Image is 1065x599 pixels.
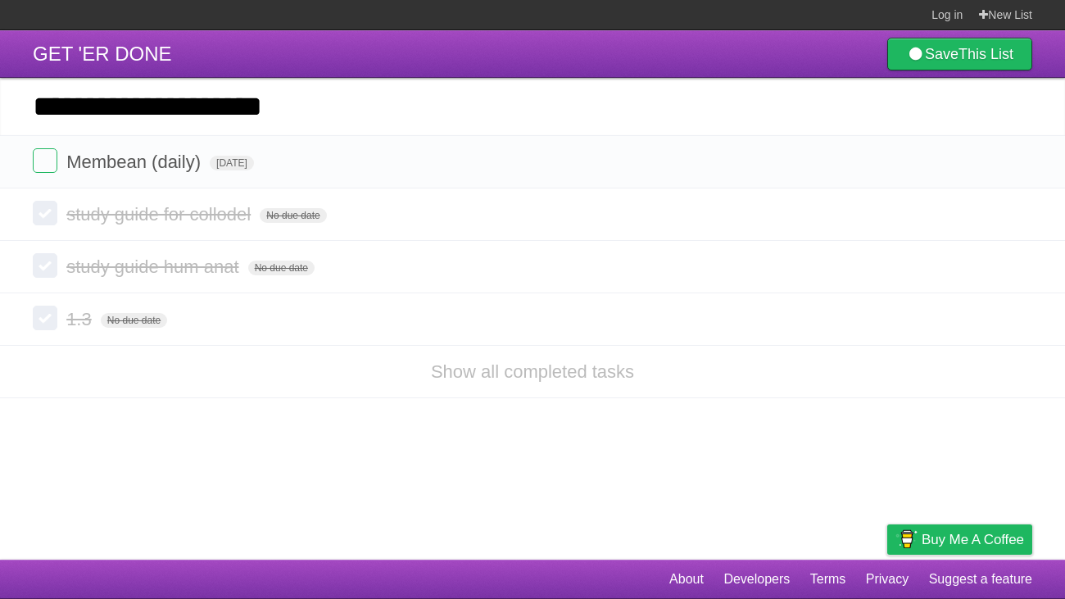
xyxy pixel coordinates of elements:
a: Suggest a feature [929,564,1032,595]
span: GET 'ER DONE [33,43,172,65]
span: No due date [101,313,167,328]
b: This List [958,46,1013,62]
label: Done [33,201,57,225]
label: Done [33,306,57,330]
span: No due date [248,261,315,275]
span: study guide hum anat [66,256,242,277]
a: Buy me a coffee [887,524,1032,555]
a: Developers [723,564,790,595]
a: Terms [810,564,846,595]
span: Buy me a coffee [922,525,1024,554]
label: Done [33,148,57,173]
img: Buy me a coffee [895,525,918,553]
span: No due date [260,208,326,223]
span: study guide for collodel [66,204,255,225]
a: Privacy [866,564,909,595]
a: SaveThis List [887,38,1032,70]
span: [DATE] [210,156,254,170]
span: Membean (daily) [66,152,205,172]
a: About [669,564,704,595]
label: Done [33,253,57,278]
span: 1.3 [66,309,96,329]
a: Show all completed tasks [431,361,634,382]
